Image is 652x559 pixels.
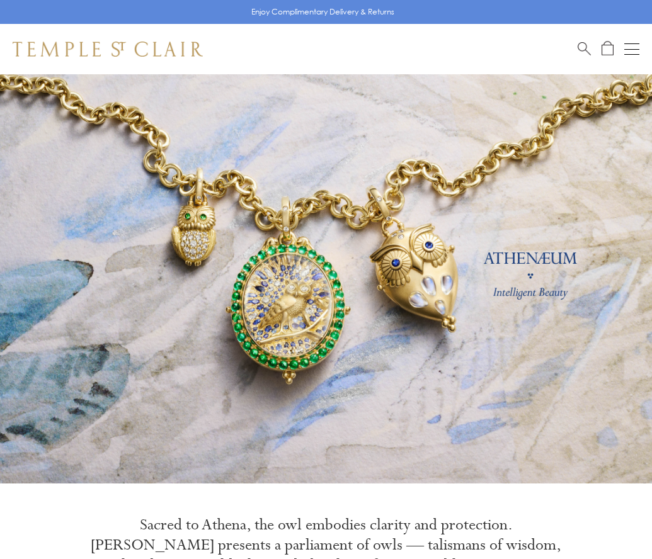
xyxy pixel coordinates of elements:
a: Open Shopping Bag [602,41,614,57]
p: Enjoy Complimentary Delivery & Returns [251,6,394,18]
a: Search [578,41,591,57]
img: Temple St. Clair [13,42,203,57]
button: Open navigation [624,42,639,57]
